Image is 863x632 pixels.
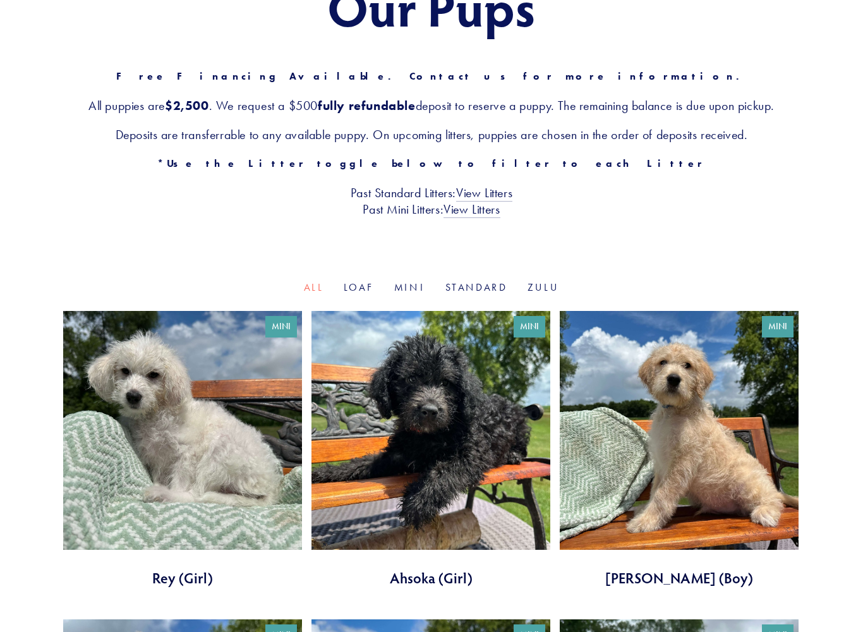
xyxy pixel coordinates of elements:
a: Loaf [344,282,374,294]
a: Zulu [528,282,559,294]
strong: Free Financing Available. Contact us for more information. [116,71,747,83]
strong: *Use the Litter toggle below to filter to each Litter [157,158,705,170]
h3: Past Standard Litters: Past Mini Litters: [63,185,800,218]
strong: fully refundable [318,99,416,114]
a: View Litters [456,186,512,202]
a: Standard [445,282,507,294]
a: View Litters [444,202,500,219]
h3: All puppies are . We request a $500 deposit to reserve a puppy. The remaining balance is due upon... [63,98,800,114]
strong: $2,500 [165,99,209,114]
h3: Deposits are transferrable to any available puppy. On upcoming litters, puppies are chosen in the... [63,127,800,143]
a: All [304,282,323,294]
a: Mini [394,282,425,294]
